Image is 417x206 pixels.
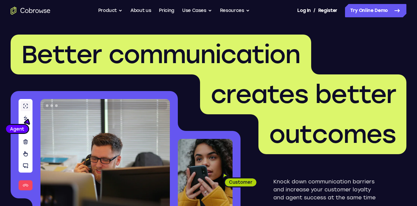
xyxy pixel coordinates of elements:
[159,4,174,17] a: Pricing
[182,4,212,17] button: Use Cases
[297,4,311,17] a: Log In
[11,7,50,15] a: Go to the home page
[211,79,396,109] span: creates better
[318,4,337,17] a: Register
[313,7,315,15] span: /
[345,4,406,17] a: Try Online Demo
[98,4,123,17] button: Product
[273,178,382,202] p: Knock down communication barriers and increase your customer loyalty and agent success at the sam...
[220,4,250,17] button: Resources
[21,40,301,69] span: Better communication
[130,4,151,17] a: About us
[269,119,396,149] span: outcomes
